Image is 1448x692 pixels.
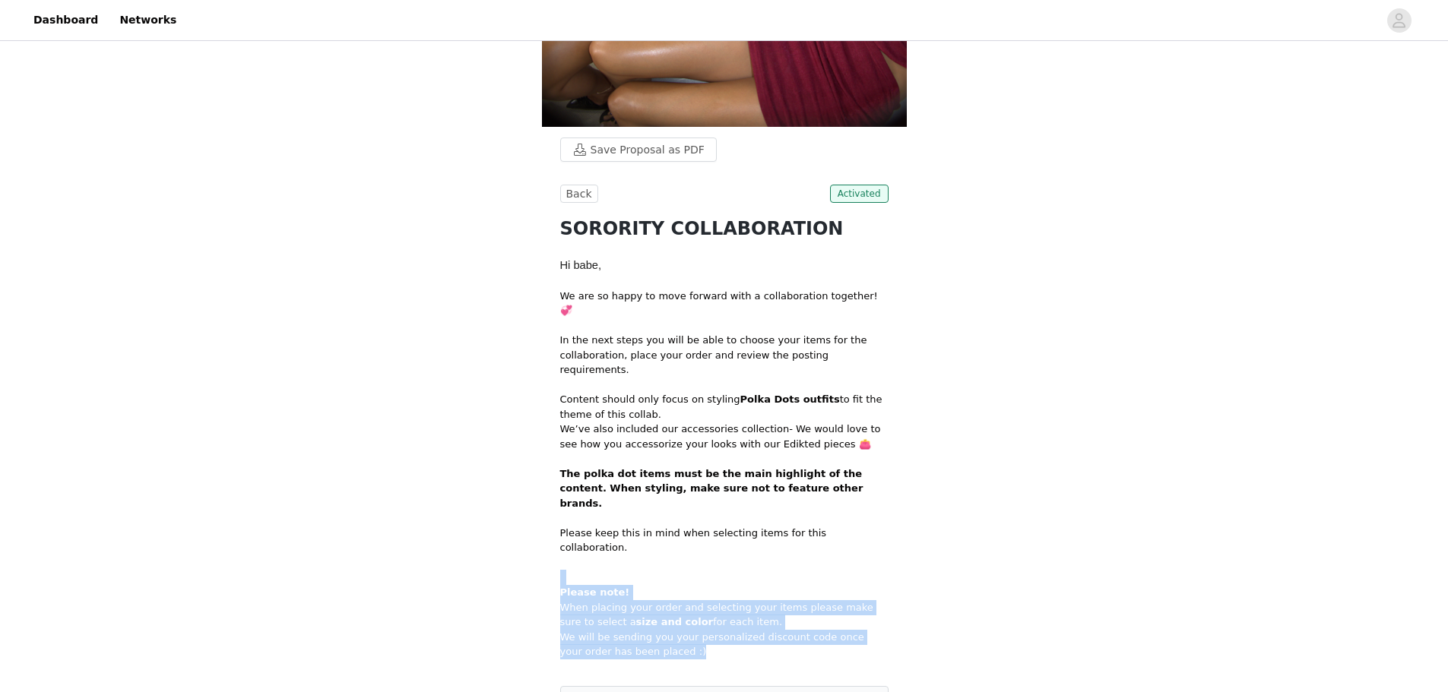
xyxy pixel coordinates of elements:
p: Content should only focus on styling to fit the theme of this collab. [560,378,889,422]
div: avatar [1392,8,1406,33]
p: We are so happy to move forward with a collaboration together! 💞 [560,289,889,318]
p: In the next steps you will be able to choose your items for the collaboration, place your order a... [560,333,889,378]
button: Save Proposal as PDF [560,137,717,162]
p: We will be sending you your personalized discount code once your order has been placed :) [560,630,889,659]
strong: The polka dot items must be the main highlight of the content. When styling, make sure not to fea... [560,468,863,509]
a: Networks [110,3,185,37]
span: Activated [830,185,889,203]
h1: SORORITY COLLABORATION [560,215,889,242]
strong: Polka Dots outfits [740,393,840,405]
button: Back [560,185,598,203]
p: Please keep this in mind when selecting items for this collaboration. [560,526,889,555]
p: When placing your order and selecting your items please make sure to select a for each item. [560,600,889,630]
strong: size and color [636,616,713,627]
a: Dashboard [24,3,107,37]
p: We’ve also included our accessories collection- We would love to see how you accessorize your loo... [560,422,889,451]
span: Hi babe, [560,259,602,271]
strong: Please note! [560,586,630,598]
